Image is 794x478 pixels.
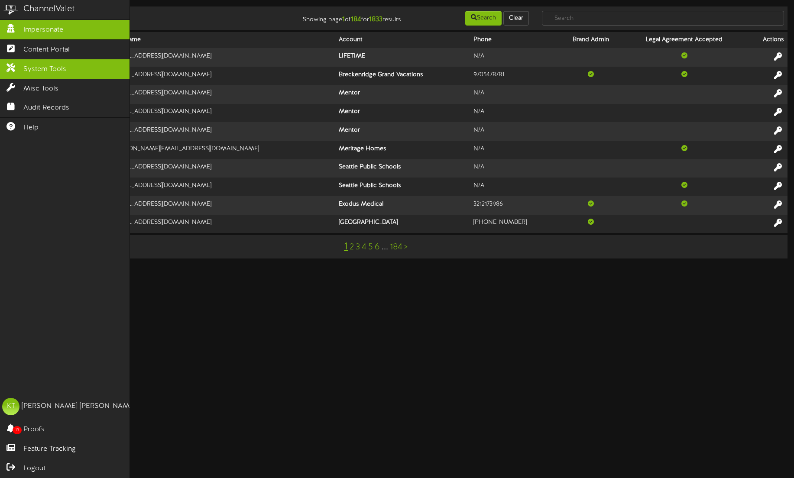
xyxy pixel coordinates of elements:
[342,16,345,23] strong: 1
[362,242,366,252] a: 4
[109,141,335,159] td: [PERSON_NAME][EMAIL_ADDRESS][DOMAIN_NAME]
[470,196,559,215] td: 3212173986
[344,241,348,252] a: 1
[109,196,335,215] td: [EMAIL_ADDRESS][DOMAIN_NAME]
[623,32,746,48] th: Legal Agreement Accepted
[335,215,470,233] th: [GEOGRAPHIC_DATA]
[22,401,136,411] div: [PERSON_NAME] [PERSON_NAME]
[465,11,502,26] button: Search
[109,215,335,233] td: [EMAIL_ADDRESS][DOMAIN_NAME]
[470,141,559,159] td: N/A
[23,123,39,133] span: Help
[109,178,335,196] td: [EMAIL_ADDRESS][DOMAIN_NAME]
[109,32,335,48] th: Username
[23,25,63,35] span: Impersonate
[559,32,622,48] th: Brand Admin
[23,84,58,94] span: Misc Tools
[375,242,380,252] a: 6
[470,215,559,233] td: [PHONE_NUMBER]
[335,159,470,178] th: Seattle Public Schools
[335,178,470,196] th: Seattle Public Schools
[109,48,335,67] td: [EMAIL_ADDRESS][DOMAIN_NAME]
[470,104,559,123] td: N/A
[470,67,559,85] td: 9705478781
[109,159,335,178] td: [EMAIL_ADDRESS][DOMAIN_NAME]
[2,398,19,415] div: KT
[368,242,373,252] a: 5
[335,104,470,123] th: Mentor
[109,85,335,104] td: [EMAIL_ADDRESS][DOMAIN_NAME]
[542,11,784,26] input: -- Search --
[335,141,470,159] th: Meritage Homes
[470,85,559,104] td: N/A
[335,67,470,85] th: Breckenridge Grand Vacations
[746,32,788,48] th: Actions
[351,16,361,23] strong: 184
[335,85,470,104] th: Mentor
[109,67,335,85] td: [EMAIL_ADDRESS][DOMAIN_NAME]
[350,242,354,252] a: 2
[23,103,69,113] span: Audit Records
[109,104,335,123] td: [EMAIL_ADDRESS][DOMAIN_NAME]
[470,122,559,141] td: N/A
[335,196,470,215] th: Exodus Medical
[470,178,559,196] td: N/A
[335,48,470,67] th: LIFETIME
[335,122,470,141] th: Mentor
[404,242,408,252] a: >
[13,426,22,434] span: 13
[23,65,66,74] span: System Tools
[503,11,529,26] button: Clear
[23,425,45,435] span: Proofs
[23,464,45,474] span: Logout
[23,444,76,454] span: Feature Tracking
[335,32,470,48] th: Account
[369,16,382,23] strong: 1833
[382,242,388,252] a: ...
[470,48,559,67] td: N/A
[280,10,408,25] div: Showing page of for results
[23,3,75,16] div: ChannelValet
[356,242,360,252] a: 3
[109,122,335,141] td: [EMAIL_ADDRESS][DOMAIN_NAME]
[390,242,402,252] a: 184
[470,32,559,48] th: Phone
[470,159,559,178] td: N/A
[23,45,70,55] span: Content Portal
